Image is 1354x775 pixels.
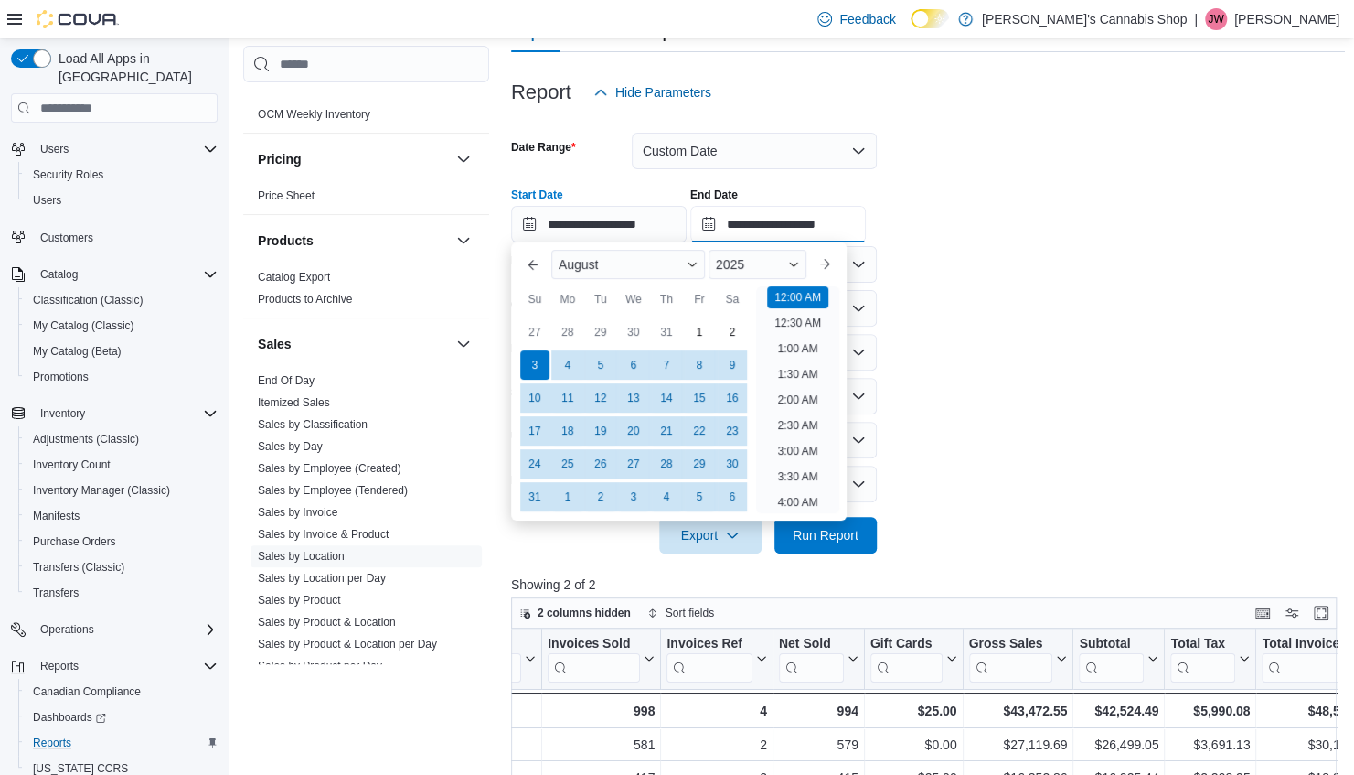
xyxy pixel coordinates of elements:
[18,478,225,503] button: Inventory Manager (Classic)
[553,416,582,446] div: day-18
[4,262,225,287] button: Catalog
[968,735,1067,757] div: $27,119.69
[718,285,747,314] div: Sa
[870,636,943,683] div: Gift Card Sales
[553,482,582,511] div: day-1
[586,318,615,347] div: day-29
[553,318,582,347] div: day-28
[258,638,437,651] a: Sales by Product & Location per Day
[258,396,330,409] a: Itemized Sales
[258,462,401,475] a: Sales by Employee (Created)
[33,370,89,384] span: Promotions
[770,363,825,385] li: 1:30 AM
[586,74,719,111] button: Hide Parameters
[453,230,474,252] button: Products
[26,479,177,501] a: Inventory Manager (Classic)
[968,636,1067,683] button: Gross Sales
[1281,602,1303,624] button: Display options
[851,257,866,272] button: Open list of options
[685,383,714,413] div: day-15
[18,730,225,756] button: Reports
[619,285,648,314] div: We
[553,383,582,413] div: day-11
[258,231,449,250] button: Products
[453,148,474,170] button: Pricing
[26,366,96,388] a: Promotions
[810,250,839,279] button: Next month
[258,660,382,673] a: Sales by Product per Day
[652,350,681,380] div: day-7
[548,636,655,683] button: Invoices Sold
[1208,8,1223,30] span: JW
[559,257,599,272] span: August
[1205,8,1227,30] div: Jeff Weaver
[258,271,330,284] a: Catalog Export
[779,636,844,653] div: Net Sold
[779,636,844,683] div: Net Sold
[26,582,218,604] span: Transfers
[300,636,521,683] div: Location
[258,549,345,564] span: Sales by Location
[258,335,292,353] h3: Sales
[511,206,687,242] input: Press the down key to enter a popover containing a calendar. Press the escape key to close the po...
[258,571,386,586] span: Sales by Location per Day
[243,266,489,318] div: Products
[586,383,615,413] div: day-12
[685,318,714,347] div: day-1
[779,636,858,683] button: Net Sold
[26,531,218,553] span: Purchase Orders
[4,401,225,426] button: Inventory
[586,285,615,314] div: Tu
[553,350,582,380] div: day-4
[26,531,123,553] a: Purchase Orders
[26,289,218,311] span: Classification (Classic)
[666,636,752,653] div: Invoices Ref
[779,700,858,722] div: 994
[770,389,825,411] li: 2:00 AM
[40,142,69,156] span: Users
[26,454,118,476] a: Inventory Count
[37,10,119,28] img: Cova
[520,383,549,413] div: day-10
[911,28,912,29] span: Dark Mode
[851,345,866,360] button: Open list of options
[619,416,648,446] div: day-20
[26,454,218,476] span: Inventory Count
[258,108,370,121] a: OCM Weekly Inventory
[258,593,341,608] span: Sales by Product
[632,133,877,169] button: Custom Date
[851,301,866,316] button: Open list of options
[33,457,111,472] span: Inventory Count
[26,189,69,211] a: Users
[33,619,101,640] button: Operations
[1234,8,1339,30] p: [PERSON_NAME]
[685,416,714,446] div: day-22
[1194,8,1198,30] p: |
[968,636,1052,683] div: Gross Sales
[520,449,549,479] div: day-24
[718,350,747,380] div: day-9
[258,270,330,285] span: Catalog Export
[300,735,536,757] div: [STREET_ADDRESS]
[4,136,225,162] button: Users
[18,503,225,529] button: Manifests
[690,188,738,202] label: End Date
[551,250,705,279] div: Button. Open the month selector. August is currently selected.
[770,338,825,360] li: 1:00 AM
[1310,602,1332,624] button: Enter fullscreen
[586,350,615,380] div: day-5
[518,250,548,279] button: Previous Month
[453,333,474,355] button: Sales
[258,616,396,629] a: Sales by Product & Location
[774,517,877,554] button: Run Report
[18,162,225,188] button: Security Roles
[767,312,828,334] li: 12:30 AM
[511,140,576,155] label: Date Range
[258,483,408,498] span: Sales by Employee (Tendered)
[619,482,648,511] div: day-3
[258,528,389,541] a: Sales by Invoice & Product
[258,395,330,410] span: Itemized Sales
[33,167,103,182] span: Security Roles
[258,374,315,387] a: End Of Day
[33,534,116,549] span: Purchase Orders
